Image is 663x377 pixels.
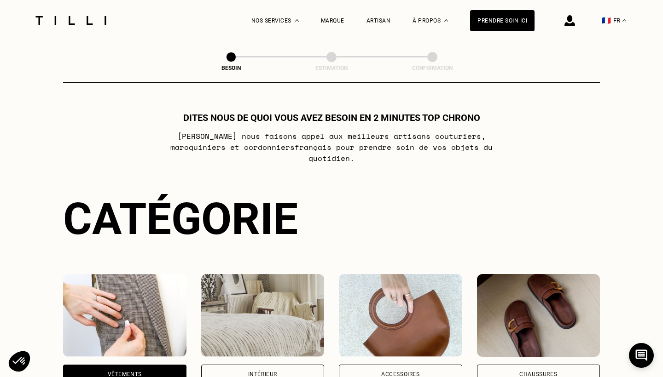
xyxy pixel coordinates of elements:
[622,19,626,22] img: menu déroulant
[477,274,600,357] img: Chaussures
[339,274,462,357] img: Accessoires
[295,19,299,22] img: Menu déroulant
[321,17,344,24] a: Marque
[366,17,391,24] a: Artisan
[444,19,448,22] img: Menu déroulant à propos
[63,274,186,357] img: Vêtements
[519,371,557,377] div: Chaussures
[183,112,480,123] h1: Dites nous de quoi vous avez besoin en 2 minutes top chrono
[32,16,110,25] img: Logo du service de couturière Tilli
[386,65,478,71] div: Confirmation
[185,65,277,71] div: Besoin
[248,371,277,377] div: Intérieur
[564,15,575,26] img: icône connexion
[63,193,600,245] div: Catégorie
[470,10,535,31] a: Prendre soin ici
[285,65,378,71] div: Estimation
[201,274,325,357] img: Intérieur
[149,131,514,164] p: [PERSON_NAME] nous faisons appel aux meilleurs artisans couturiers , maroquiniers et cordonniers ...
[602,16,611,25] span: 🇫🇷
[381,371,420,377] div: Accessoires
[108,371,142,377] div: Vêtements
